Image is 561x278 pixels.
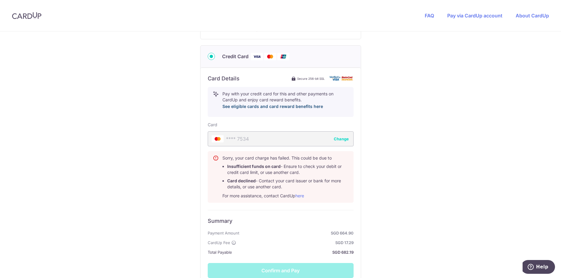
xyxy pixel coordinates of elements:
span: Total Payable [208,249,232,256]
b: Insufficient funds on card [227,164,281,169]
li: - Ensure to check your debit or credit card limit, or use another card. [227,163,348,175]
a: See eligible cards and card reward benefits here [222,104,323,109]
a: here [295,193,304,198]
img: Visa [251,53,263,60]
span: Credit Card [222,53,249,60]
img: CardUp [12,12,41,19]
span: CardUp Fee [208,239,230,246]
button: Change [334,136,349,142]
a: About CardUp [516,13,549,19]
span: Payment Amount [208,229,239,237]
li: - Contact your card issuer or bank for more details, or use another card. [227,178,348,190]
div: Sorry, your card charge has failed. This could be due to For more assistance, contact CardUp [222,155,348,199]
strong: SGD 664.90 [242,229,354,237]
img: Mastercard [264,53,276,60]
label: Card [208,122,217,128]
h6: Summary [208,217,354,225]
p: Pay with your credit card for this and other payments on CardUp and enjoy card reward benefits. [222,91,348,110]
a: Pay via CardUp account [447,13,502,19]
strong: SGD 17.29 [239,239,354,246]
iframe: Opens a widget where you can find more information [523,260,555,275]
h6: Card Details [208,75,240,82]
img: card secure [330,76,354,81]
span: Secure 256-bit SSL [297,76,325,81]
img: Union Pay [277,53,289,60]
div: Credit Card Visa Mastercard Union Pay [208,53,354,60]
a: FAQ [425,13,434,19]
b: Card declined [227,178,256,183]
strong: SGD 682.19 [234,249,354,256]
